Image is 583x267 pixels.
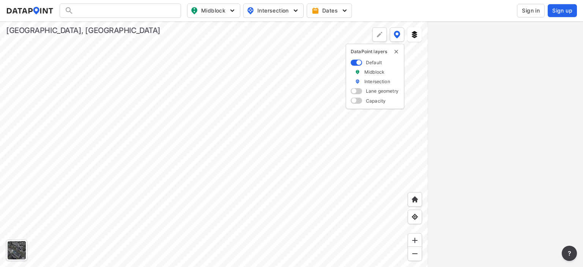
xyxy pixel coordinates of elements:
button: more [562,246,577,261]
button: Midblock [187,3,240,18]
div: Toggle basemap [6,240,27,261]
div: Polygon tool [372,27,387,42]
img: 5YPKRKmlfpI5mqlR8AD95paCi+0kK1fRFDJSaMmawlwaeJcJwk9O2fotCW5ve9gAAAAASUVORK5CYII= [341,7,348,14]
span: Sign up [552,7,572,14]
img: marker_Midblock.5ba75e30.svg [355,69,360,75]
p: DataPoint layers [351,49,399,55]
button: Intersection [243,3,304,18]
img: 5YPKRKmlfpI5mqlR8AD95paCi+0kK1fRFDJSaMmawlwaeJcJwk9O2fotCW5ve9gAAAAASUVORK5CYII= [228,7,236,14]
div: Zoom out [408,246,422,261]
div: Home [408,192,422,207]
img: map_pin_int.54838e6b.svg [246,6,255,15]
img: calendar-gold.39a51dde.svg [312,7,319,14]
img: layers.ee07997e.svg [411,31,418,38]
span: Dates [313,7,347,14]
span: Midblock [191,6,235,15]
label: Intersection [364,78,390,85]
img: data-point-layers.37681fc9.svg [394,31,400,38]
span: Sign in [522,7,540,14]
img: MAAAAAElFTkSuQmCC [411,250,419,258]
label: Lane geometry [366,88,399,94]
button: DataPoint layers [390,27,404,42]
img: +Dz8AAAAASUVORK5CYII= [376,31,383,38]
label: Midblock [364,69,384,75]
img: ZvzfEJKXnyWIrJytrsY285QMwk63cM6Drc+sIAAAAASUVORK5CYII= [411,237,419,244]
button: Dates [307,3,352,18]
div: Zoom in [408,233,422,248]
img: 5YPKRKmlfpI5mqlR8AD95paCi+0kK1fRFDJSaMmawlwaeJcJwk9O2fotCW5ve9gAAAAASUVORK5CYII= [292,7,299,14]
img: zeq5HYn9AnE9l6UmnFLPAAAAAElFTkSuQmCC [411,213,419,221]
img: map_pin_mid.602f9df1.svg [190,6,199,15]
img: +XpAUvaXAN7GudzAAAAAElFTkSuQmCC [411,196,419,203]
div: View my location [408,210,422,224]
a: Sign in [515,4,546,17]
button: delete [393,49,399,55]
img: marker_Intersection.6861001b.svg [355,78,360,85]
button: Sign up [548,4,577,17]
label: Capacity [366,98,386,104]
button: External layers [407,27,422,42]
img: close-external-leyer.3061a1c7.svg [393,49,399,55]
img: dataPointLogo.9353c09d.svg [6,7,54,14]
label: Default [366,59,382,66]
a: Sign up [546,4,577,17]
button: Sign in [517,4,545,17]
span: ? [566,249,572,258]
div: [GEOGRAPHIC_DATA], [GEOGRAPHIC_DATA] [6,25,161,36]
span: Intersection [247,6,299,15]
